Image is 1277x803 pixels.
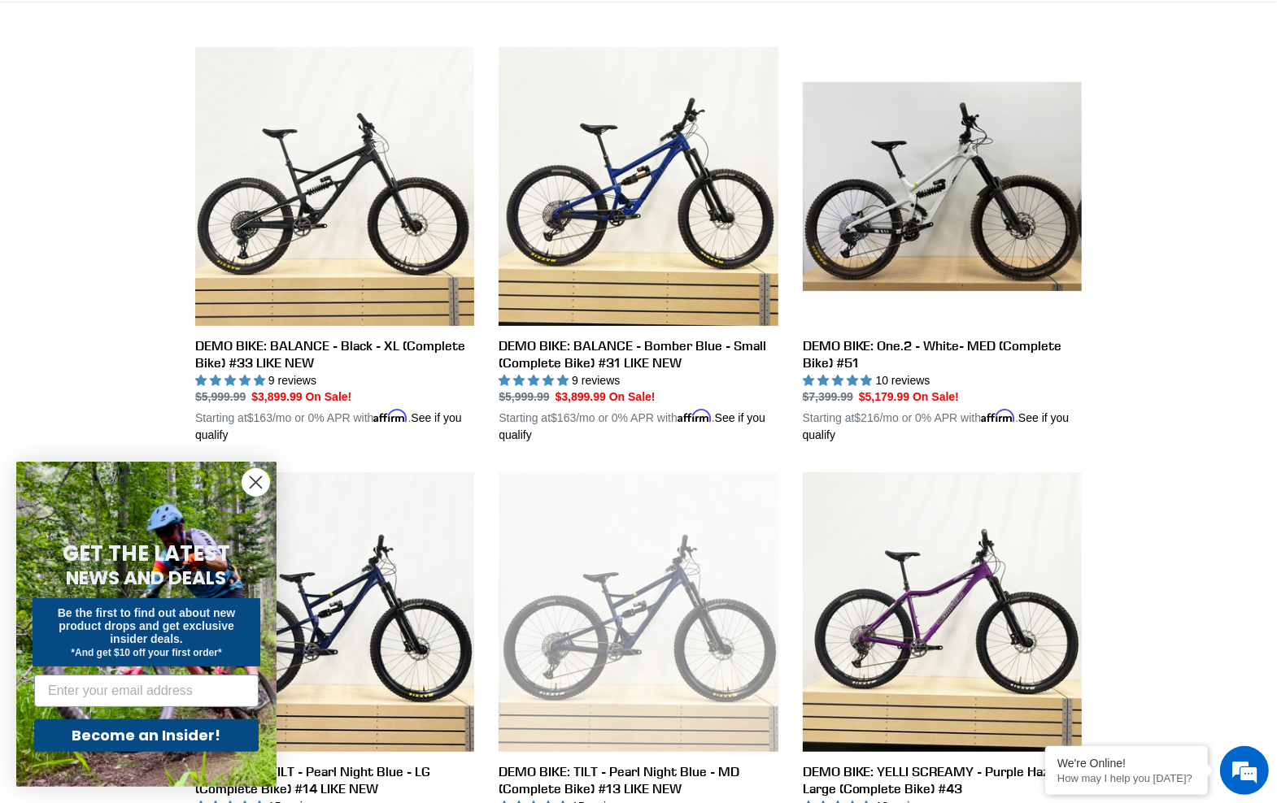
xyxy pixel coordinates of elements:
button: Become an Insider! [34,719,259,752]
input: Enter your email address [34,675,259,707]
span: *And get $10 off your first order* [71,647,221,658]
div: We're Online! [1057,757,1196,770]
span: GET THE LATEST [63,539,230,568]
button: Close dialog [242,468,270,497]
p: How may I help you today? [1057,772,1196,784]
span: Be the first to find out about new product drops and get exclusive insider deals. [58,606,236,645]
span: NEWS AND DEALS [67,565,227,591]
